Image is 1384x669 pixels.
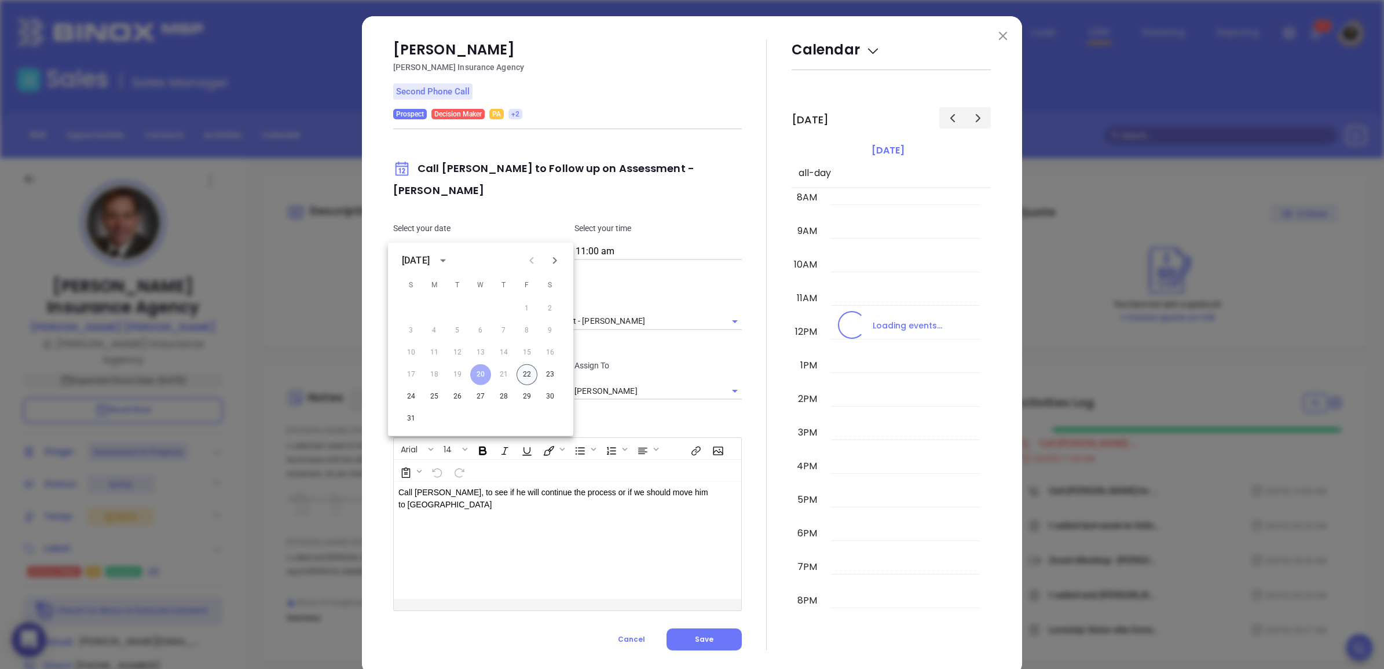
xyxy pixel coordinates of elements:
[795,224,819,238] div: 9am
[866,320,963,339] div: Loading events...
[426,461,446,481] span: Undo
[939,107,965,129] button: Previous day
[493,439,514,459] span: Italic
[793,325,819,339] div: 12pm
[796,627,819,641] div: 9pm
[792,114,829,126] h2: [DATE]
[396,108,424,120] span: Prospect
[537,439,567,459] span: Fill color or set the text color
[695,634,713,644] span: Save
[424,274,445,297] span: Monday
[395,444,423,452] span: Arial
[727,383,743,399] button: Open
[631,439,661,459] span: Align
[398,487,712,511] p: Call [PERSON_NAME], to see if he will continue the process or if we should move him to [GEOGRAPHI...
[437,439,470,459] span: Font size
[618,634,645,644] span: Cancel
[424,386,445,407] button: 25
[393,60,742,74] p: [PERSON_NAME] Insurance Agency
[493,274,514,297] span: Thursday
[727,313,743,330] button: Open
[796,426,819,440] div: 3pm
[569,439,599,459] span: Insert Unordered List
[401,274,422,297] span: Sunday
[795,527,819,540] div: 6pm
[395,439,426,459] button: Arial
[438,444,457,452] span: 14
[433,251,453,270] button: calendar view is open, switch to year view
[794,291,819,305] div: 11am
[448,461,468,481] span: Redo
[438,439,460,459] button: 14
[517,386,537,407] button: 29
[596,628,667,650] button: Cancel
[794,459,819,473] div: 4pm
[792,258,819,272] div: 10am
[536,240,559,264] button: Choose date, selected date is Aug 20, 2025
[999,32,1007,40] img: close modal
[792,40,880,59] span: Calendar
[394,461,424,481] span: Surveys
[795,594,819,608] div: 8pm
[540,386,561,407] button: 30
[447,386,468,407] button: 26
[600,439,630,459] span: Insert Ordered List
[794,191,819,204] div: 8am
[869,142,907,159] a: [DATE]
[401,386,422,407] button: 24
[796,392,819,406] div: 2pm
[511,108,519,120] span: +2
[470,274,491,297] span: Wednesday
[393,161,694,198] span: Call [PERSON_NAME] to Follow up on Assessment - [PERSON_NAME]
[394,439,436,459] span: Font family
[393,83,473,100] p: Second Phone Call
[684,439,705,459] span: Insert link
[795,560,819,574] div: 7pm
[798,359,819,372] div: 1pm
[493,386,514,407] button: 28
[706,439,727,459] span: Insert Image
[540,364,561,385] button: 23
[471,439,492,459] span: Bold
[470,386,491,407] button: 27
[667,628,742,650] button: Save
[965,107,991,129] button: Next day
[492,108,501,120] span: PA
[795,493,819,507] div: 5pm
[401,408,422,429] button: 31
[543,249,566,272] button: Next month
[574,222,742,235] p: Select your time
[393,222,561,235] p: Select your date
[796,166,831,180] span: all-day
[447,274,468,297] span: Tuesday
[517,364,537,385] button: 22
[402,254,430,268] div: [DATE]
[517,274,537,297] span: Friday
[434,108,482,120] span: Decision Maker
[515,439,536,459] span: Underline
[574,359,742,372] p: Assign To
[393,39,742,60] p: [PERSON_NAME]
[540,274,561,297] span: Saturday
